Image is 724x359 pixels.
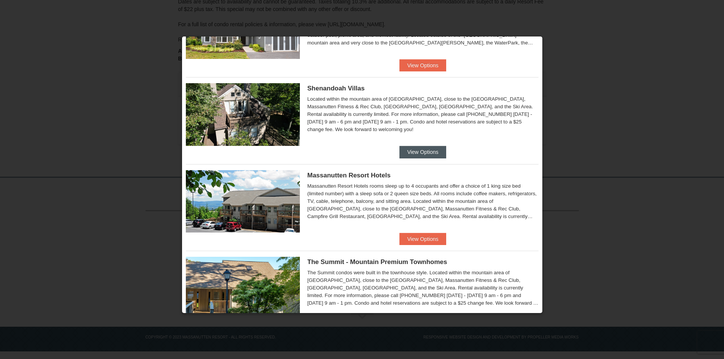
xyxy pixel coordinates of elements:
img: 19219026-1-e3b4ac8e.jpg [186,170,300,232]
div: Located within the mountain area of [GEOGRAPHIC_DATA], close to the [GEOGRAPHIC_DATA], Massanutte... [307,95,539,133]
div: The Summit condos were built in the townhouse style. Located within the mountain area of [GEOGRAP... [307,269,539,307]
span: Shenandoah Villas [307,85,365,92]
button: View Options [399,233,446,245]
span: Massanutten Resort Hotels [307,172,391,179]
img: 19219019-2-e70bf45f.jpg [186,83,300,145]
button: View Options [399,59,446,71]
button: View Options [399,146,446,158]
img: 19219034-1-0eee7e00.jpg [186,257,300,319]
div: Massanutten Resort Hotels rooms sleep up to 4 occupants and offer a choice of 1 king size bed (li... [307,182,539,220]
span: The Summit - Mountain Premium Townhomes [307,258,447,266]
